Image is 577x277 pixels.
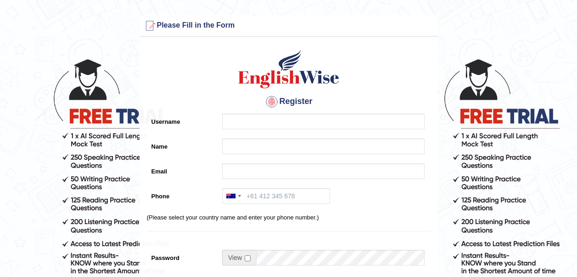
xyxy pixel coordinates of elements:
[147,138,218,151] label: Name
[147,188,218,201] label: Phone
[236,48,341,90] img: Logo of English Wise create a new account for intelligent practice with AI
[222,188,330,204] input: +61 412 345 678
[147,213,431,222] p: (Please select your country name and enter your phone number.)
[142,18,435,33] h3: Please Fill in the Form
[223,189,244,203] div: Australia: +61
[245,255,251,261] input: Show/Hide Password
[147,94,431,109] h4: Register
[147,114,218,126] label: Username
[147,250,218,262] label: Password
[147,163,218,176] label: Email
